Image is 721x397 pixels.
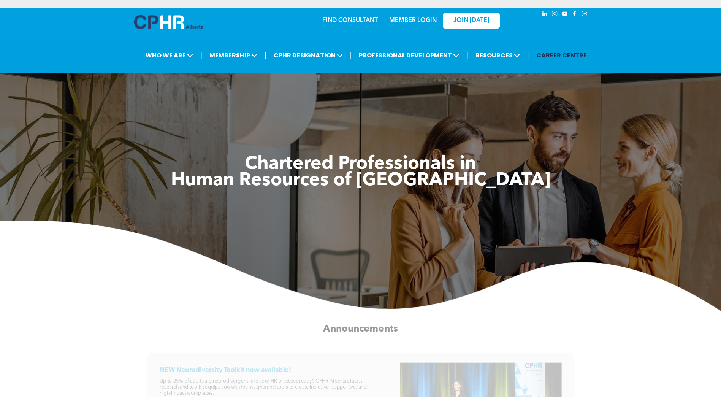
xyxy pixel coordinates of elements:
[357,48,461,62] span: PROFESSIONAL DEVELOPMENT
[134,15,203,29] img: A blue and white logo for cp alberta
[453,17,489,24] span: JOIN [DATE]
[580,10,589,20] a: Social network
[541,10,549,20] a: linkedin
[160,367,291,373] span: NEW Neurodiversity Toolkit now available!
[207,48,260,62] span: MEMBERSHIP
[570,10,579,20] a: facebook
[271,48,345,62] span: CPHR DESIGNATION
[265,48,266,63] li: |
[350,48,352,63] li: |
[322,17,378,24] a: FIND CONSULTANT
[534,48,589,62] a: CAREER CENTRE
[200,48,202,63] li: |
[551,10,559,20] a: instagram
[389,17,437,24] a: MEMBER LOGIN
[443,13,500,29] a: JOIN [DATE]
[466,48,468,63] li: |
[323,324,398,333] span: Announcements
[160,378,367,395] span: Up to 25% of adults are neurodivergent—are your HR practices ready? CPHR Alberta’s latest researc...
[527,48,529,63] li: |
[561,10,569,20] a: youtube
[171,172,550,190] span: Human Resources of [GEOGRAPHIC_DATA]
[473,48,522,62] span: RESOURCES
[245,155,476,173] span: Chartered Professionals in
[143,48,195,62] span: WHO WE ARE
